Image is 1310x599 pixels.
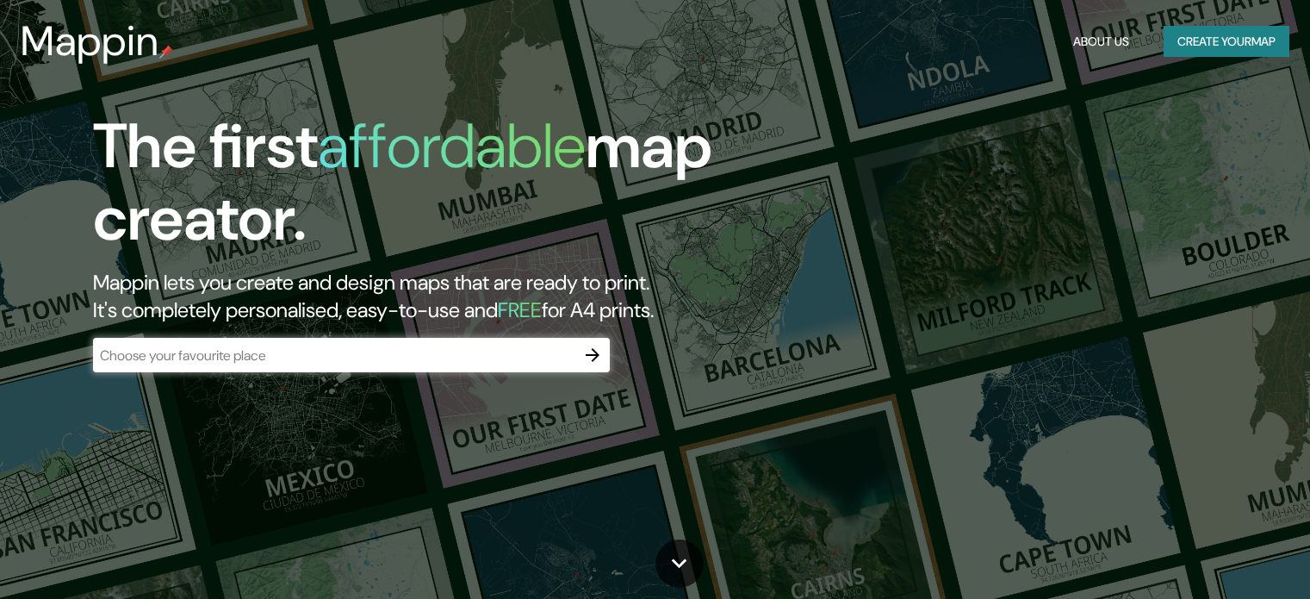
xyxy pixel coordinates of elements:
h2: Mappin lets you create and design maps that are ready to print. It's completely personalised, eas... [93,269,748,324]
h1: The first map creator. [93,110,748,269]
input: Choose your favourite place [93,346,575,365]
h5: FREE [498,296,542,323]
iframe: Help widget launcher [1157,532,1291,580]
button: Create yourmap [1164,26,1289,58]
button: About Us [1066,26,1136,58]
h1: affordable [318,106,586,186]
img: mappin-pin [159,45,173,59]
h3: Mappin [21,17,159,66]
